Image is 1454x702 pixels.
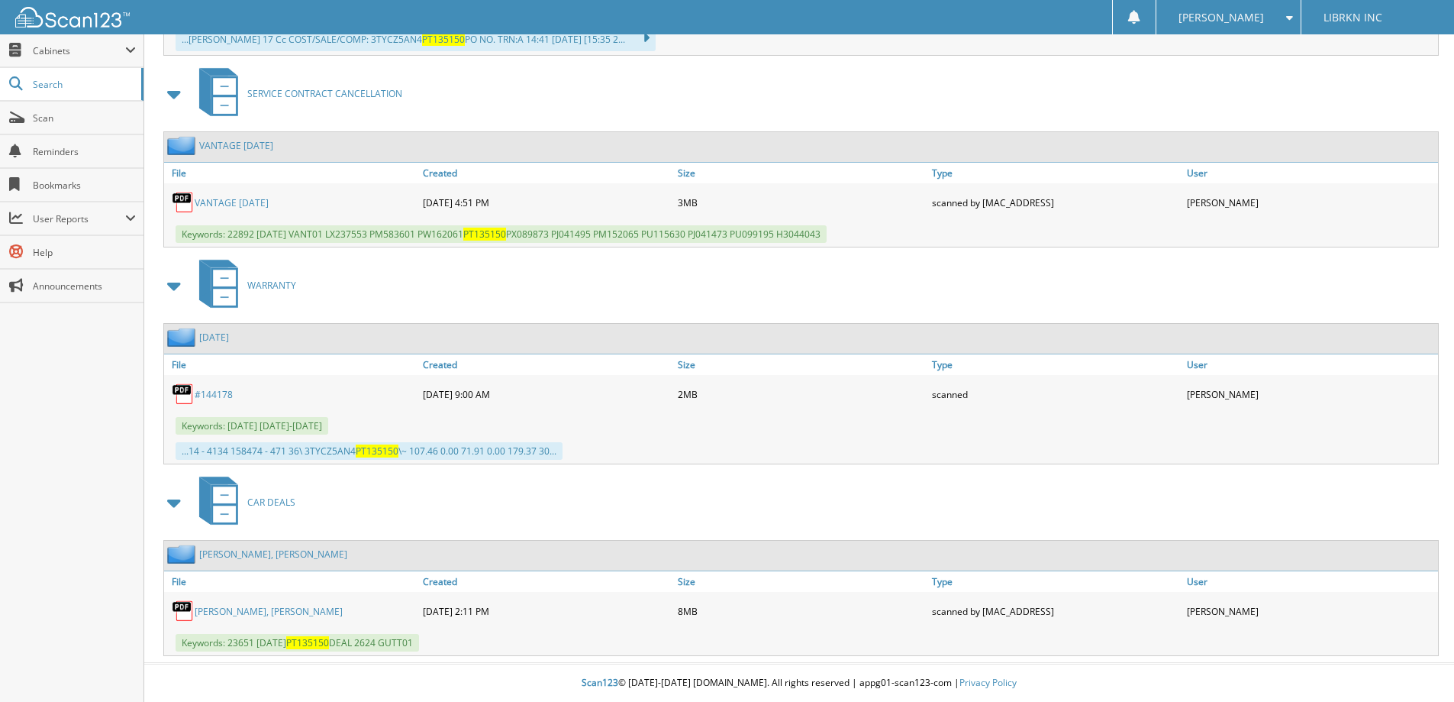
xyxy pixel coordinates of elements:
span: SERVICE CONTRACT CANCELLATION [247,87,402,100]
div: [DATE] 2:11 PM [419,596,674,626]
span: Bookmarks [33,179,136,192]
span: WARRANTY [247,279,296,292]
img: PDF.png [172,600,195,623]
img: folder2.png [167,328,199,347]
a: File [164,571,419,592]
span: Scan123 [582,676,618,689]
a: Created [419,163,674,183]
div: [PERSON_NAME] [1183,187,1438,218]
span: PT135150 [422,33,465,46]
div: © [DATE]-[DATE] [DOMAIN_NAME]. All rights reserved | appg01-scan123-com | [144,665,1454,702]
iframe: Chat Widget [1378,629,1454,702]
a: Type [928,163,1183,183]
span: Search [33,78,134,91]
a: VANTAGE [DATE] [195,196,269,209]
a: #144178 [195,388,233,401]
a: Privacy Policy [959,676,1017,689]
a: CAR DEALS [190,472,295,532]
span: Help [33,246,136,259]
div: scanned by [MAC_ADDRESS] [928,187,1183,218]
div: scanned by [MAC_ADDRESS] [928,596,1183,626]
a: [DATE] [199,331,229,344]
img: folder2.png [167,545,199,564]
div: [DATE] 4:51 PM [419,187,674,218]
a: Type [928,571,1183,592]
a: User [1183,163,1438,183]
a: VANTAGE [DATE] [199,139,273,152]
span: Reminders [33,145,136,158]
div: [DATE] 9:00 AM [419,379,674,409]
span: Cabinets [33,44,125,57]
div: 8MB [674,596,929,626]
span: PT135150 [356,445,398,458]
div: scanned [928,379,1183,409]
a: Size [674,354,929,375]
img: PDF.png [172,383,195,406]
a: User [1183,571,1438,592]
a: File [164,354,419,375]
span: [PERSON_NAME] [1178,13,1264,22]
span: Keywords: 22892 [DATE] VANT01 LX237553 PM583601 PW162061 PX089873 PJ041495 PM152065 PU115630 PJ04... [176,225,827,243]
a: [PERSON_NAME], [PERSON_NAME] [195,605,343,618]
img: PDF.png [172,191,195,214]
span: PT135150 [286,636,329,649]
span: Announcements [33,280,136,293]
img: folder2.png [167,136,199,155]
span: PT135150 [463,228,506,241]
img: scan123-logo-white.svg [15,7,130,27]
div: ...[PERSON_NAME] 17 Cc COST/SALE/COMP: 3TYCZ5AN4 PO NO. TRN:A 14:41 [DATE] [15:35 2... [176,25,656,51]
div: 2MB [674,379,929,409]
span: Keywords: [DATE] [DATE]-[DATE] [176,417,328,435]
span: Scan [33,112,136,125]
a: File [164,163,419,183]
span: LIBRKN INC [1323,13,1382,22]
span: CAR DEALS [247,496,295,509]
div: [PERSON_NAME] [1183,379,1438,409]
a: Type [928,354,1183,375]
a: Size [674,163,929,183]
a: [PERSON_NAME], [PERSON_NAME] [199,548,347,561]
a: User [1183,354,1438,375]
span: Keywords: 23651 [DATE] DEAL 2624 GUTT01 [176,634,419,652]
a: Created [419,571,674,592]
div: ...14 - 4134 158474 - 471 36\ 3TYCZ5AN4 \~ 107.46 0.00 71.91 0.00 179.37 30... [176,442,563,460]
div: [PERSON_NAME] [1183,596,1438,626]
a: SERVICE CONTRACT CANCELLATION [190,63,402,124]
div: 3MB [674,187,929,218]
span: User Reports [33,212,125,225]
a: Size [674,571,929,592]
a: Created [419,354,674,375]
a: WARRANTY [190,255,296,315]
